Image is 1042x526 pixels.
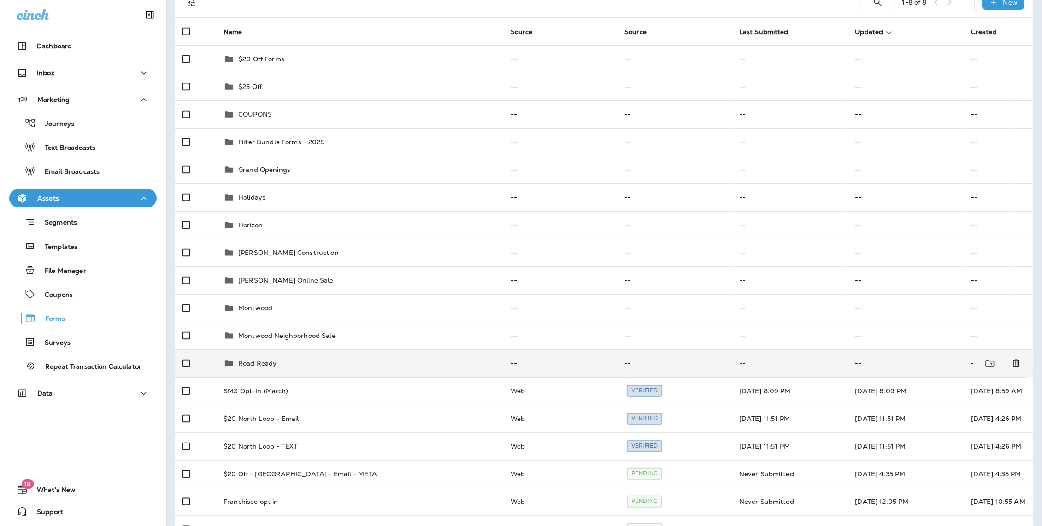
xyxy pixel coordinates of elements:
span: 18 [21,479,34,489]
td: -- [617,183,732,211]
p: File Manager [35,267,86,276]
span: Source [624,28,647,36]
td: -- [503,322,617,349]
span: Last Submitted [739,28,789,36]
td: -- [617,45,732,73]
button: Support [9,502,157,521]
span: Name [224,28,242,36]
td: -- [732,73,848,100]
span: Last Submitted [739,28,801,36]
button: Inbox [9,64,157,82]
td: -- [964,266,1033,294]
span: Never Submitted [739,497,794,506]
td: Web [503,460,617,488]
td: -- [848,156,963,183]
span: Name [224,28,254,36]
td: -- [503,45,617,73]
button: Templates [9,236,157,256]
button: Text Broadcasts [9,137,157,157]
button: Marketing [9,90,157,109]
div: Pending [627,496,662,507]
span: Source [511,28,545,36]
p: Email Broadcasts [35,168,100,177]
td: -- [848,349,963,377]
p: COUPONS [238,111,272,118]
td: -- [503,183,617,211]
td: -- [617,294,732,322]
td: -- [848,294,963,322]
p: Journeys [36,120,74,129]
p: $20 North Loop - Email [224,415,299,422]
div: Verified [627,440,662,452]
td: [DATE] 4:35 PM [848,460,963,488]
td: -- [732,294,848,322]
span: Source [624,28,659,36]
td: -- [503,100,617,128]
p: [PERSON_NAME] Construction [238,249,339,256]
td: -- [617,266,732,294]
td: -- [848,322,963,349]
td: -- [964,128,1033,156]
td: -- [617,100,732,128]
button: Segments [9,212,157,232]
td: [DATE] 8:09 PM [848,377,963,405]
td: -- [732,322,848,349]
button: Repeat Transaction Calculator [9,356,157,376]
p: Dashboard [37,42,72,50]
td: -- [964,322,1033,349]
td: -- [964,45,1033,73]
td: -- [732,100,848,128]
td: -- [964,156,1033,183]
td: -- [732,266,848,294]
p: Franchisee opt in [224,498,278,505]
td: -- [964,183,1033,211]
p: Repeat Transaction Calculator [36,363,141,372]
td: -- [848,100,963,128]
p: Montwood Neighborhood Sale [238,332,336,339]
p: Assets [37,195,59,202]
p: $25 Off [238,83,262,90]
button: Surveys [9,332,157,352]
td: Web [503,405,617,432]
td: -- [732,45,848,73]
p: Inbox [37,69,54,77]
td: -- [503,294,617,322]
span: Source [511,28,533,36]
td: -- [848,73,963,100]
td: -- [617,156,732,183]
td: -- [617,349,732,377]
button: Email Broadcasts [9,161,157,181]
td: -- [732,128,848,156]
button: Journeys [9,113,157,133]
td: -- [617,239,732,266]
td: [DATE] 12:05 PM [848,488,963,515]
span: Created By: Omar Chavez [971,414,1022,423]
td: Web [503,432,617,460]
td: -- [848,266,963,294]
p: $20 North Loop - TEXT [224,443,297,450]
span: Support [28,508,63,519]
td: -- [848,128,963,156]
td: Web [503,377,617,405]
p: Coupons [35,291,73,300]
p: Filter Bundle Forms - 2025 [238,138,324,146]
td: -- [503,239,617,266]
span: [DATE] 10:55 AM [971,497,1025,506]
td: -- [964,239,1033,266]
td: -- [503,349,617,377]
td: -- [964,211,1033,239]
span: Updated [855,28,883,36]
p: Montwood [238,304,272,312]
td: -- [848,183,963,211]
span: Created [971,28,1009,36]
button: Coupons [9,284,157,304]
button: Move to folder [981,354,1000,373]
td: -- [617,128,732,156]
td: [DATE] 11:51 PM [848,432,963,460]
p: Templates [35,243,77,252]
span: Created By: Omar Chavez [971,470,1021,478]
td: -- [964,294,1033,322]
p: Surveys [35,339,71,348]
p: Road Ready [238,360,277,367]
td: -- [848,211,963,239]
